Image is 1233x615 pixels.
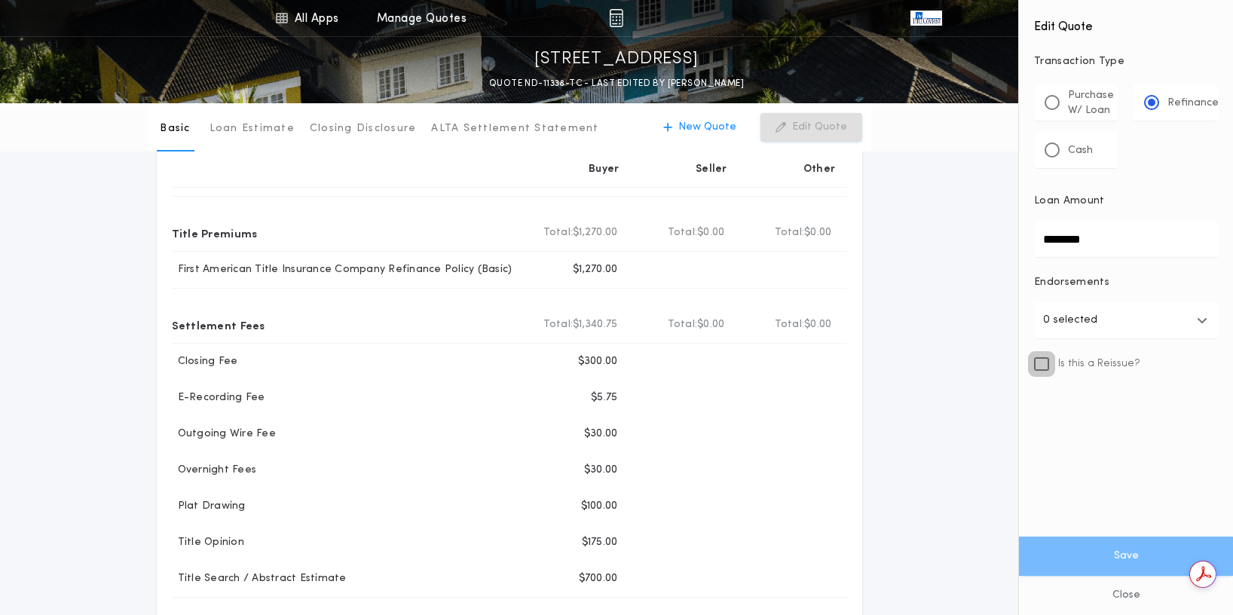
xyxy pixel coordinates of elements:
[582,535,618,550] p: $175.00
[489,76,744,91] p: QUOTE ND-11338-TC - LAST EDITED BY [PERSON_NAME]
[1019,576,1233,615] button: Close
[172,390,265,405] p: E-Recording Fee
[1034,275,1218,290] p: Endorsements
[1043,311,1097,329] p: 0 selected
[775,225,805,240] b: Total:
[792,120,847,135] p: Edit Quote
[584,427,618,442] p: $30.00
[578,354,618,369] p: $300.00
[591,390,617,405] p: $5.75
[172,354,238,369] p: Closing Fee
[697,225,724,240] span: $0.00
[573,225,617,240] span: $1,270.00
[760,113,862,142] button: Edit Quote
[584,463,618,478] p: $30.00
[172,499,246,514] p: Plat Drawing
[1034,194,1105,209] p: Loan Amount
[543,317,574,332] b: Total:
[1034,221,1218,257] input: Loan Amount
[1034,9,1218,36] h4: Edit Quote
[172,535,244,550] p: Title Opinion
[172,463,257,478] p: Overnight Fees
[543,225,574,240] b: Total:
[1034,302,1218,338] button: 0 selected
[1019,537,1233,576] button: Save
[172,221,258,245] p: Title Premiums
[648,113,751,142] button: New Quote
[310,121,417,136] p: Closing Disclosure
[172,571,347,586] p: Title Search / Abstract Estimate
[696,162,727,177] p: Seller
[803,162,834,177] p: Other
[581,499,618,514] p: $100.00
[573,262,617,277] p: $1,270.00
[697,317,724,332] span: $0.00
[160,121,190,136] p: Basic
[589,162,619,177] p: Buyer
[210,121,295,136] p: Loan Estimate
[431,121,598,136] p: ALTA Settlement Statement
[579,571,618,586] p: $700.00
[1058,356,1140,372] span: Is this a Reissue?
[609,9,623,27] img: img
[678,120,736,135] p: New Quote
[775,317,805,332] b: Total:
[573,317,617,332] span: $1,340.75
[1167,96,1219,111] p: Refinance
[172,262,512,277] p: First American Title Insurance Company Refinance Policy (Basic)
[668,225,698,240] b: Total:
[910,11,942,26] img: vs-icon
[804,317,831,332] span: $0.00
[804,225,831,240] span: $0.00
[1068,88,1114,118] p: Purchase W/ Loan
[1034,54,1218,69] p: Transaction Type
[534,47,699,72] p: [STREET_ADDRESS]
[172,427,276,442] p: Outgoing Wire Fee
[668,317,698,332] b: Total:
[1068,143,1093,158] p: Cash
[172,313,265,337] p: Settlement Fees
